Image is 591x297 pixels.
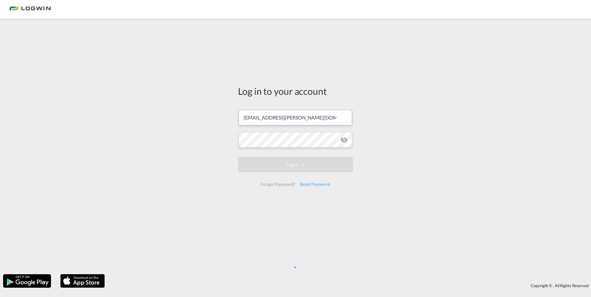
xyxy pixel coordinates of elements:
[340,136,348,144] md-icon: icon-eye-off
[298,179,333,190] div: Reset Password
[9,2,51,16] img: bc73a0e0d8c111efacd525e4c8ad7d32.png
[2,274,52,288] img: google.png
[258,179,297,190] div: Forgot Password?
[60,274,105,288] img: apple.png
[238,157,353,172] button: LOGIN
[239,110,352,125] input: Enter email/phone number
[108,280,591,291] div: Copyright © . All Rights Reserved
[238,85,353,98] div: Log in to your account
